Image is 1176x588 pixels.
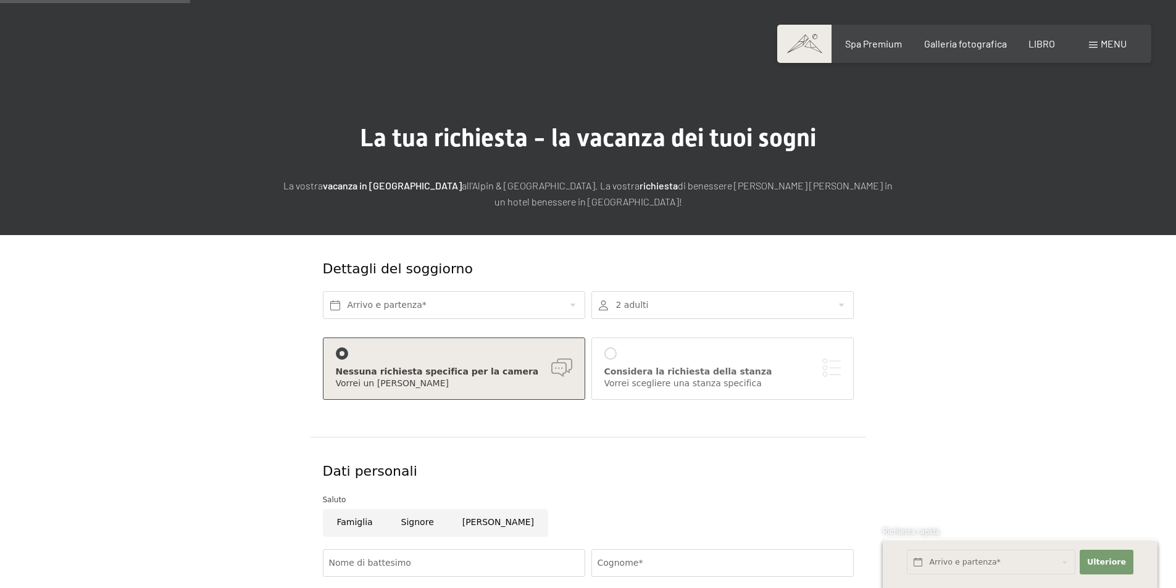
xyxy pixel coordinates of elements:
a: Galleria fotografica [924,38,1007,49]
a: Spa Premium [845,38,902,49]
font: Vorrei un [PERSON_NAME] [336,378,449,388]
font: Dati personali [323,463,417,479]
button: Ulteriore [1080,550,1133,575]
font: Considera la richiesta della stanza [604,366,772,376]
font: Richiesta rapida [883,526,940,536]
font: vacanza in [GEOGRAPHIC_DATA] [323,180,462,191]
font: richiesta [640,180,678,191]
font: Saluto [323,495,346,504]
font: Vorrei scegliere una stanza specifica [604,378,762,388]
font: di benessere [PERSON_NAME] [PERSON_NAME] in un hotel benessere in [GEOGRAPHIC_DATA]! [494,180,893,207]
font: Ulteriore [1087,557,1126,566]
font: La vostra [283,180,323,191]
a: LIBRO [1028,38,1055,49]
font: all'Alpin & [GEOGRAPHIC_DATA]. La vostra [462,180,640,191]
font: Nessuna richiesta specifica per la camera [336,366,539,376]
font: Dettagli del soggiorno [323,261,473,276]
font: La tua richiesta - la vacanza dei tuoi sogni [360,123,816,152]
font: menu [1101,38,1127,49]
